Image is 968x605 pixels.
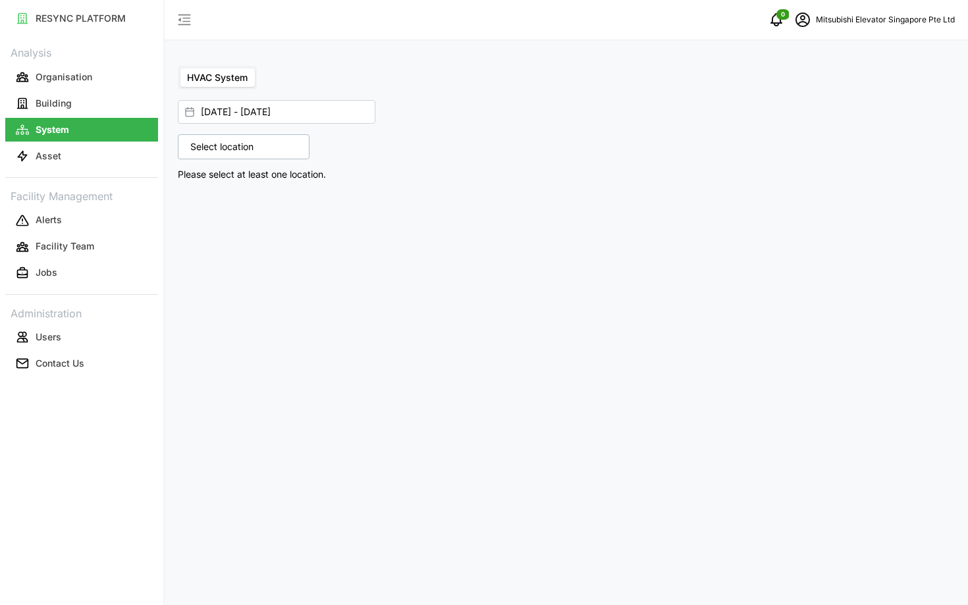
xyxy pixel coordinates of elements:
p: Building [36,97,72,110]
a: Contact Us [5,350,158,377]
button: Organisation [5,65,158,89]
button: Building [5,92,158,115]
p: Organisation [36,70,92,84]
button: RESYNC PLATFORM [5,7,158,30]
p: Jobs [36,266,57,279]
button: Facility Team [5,235,158,259]
a: System [5,117,158,143]
a: Organisation [5,64,158,90]
p: System [36,123,69,136]
p: Contact Us [36,357,84,370]
p: Users [36,330,61,344]
button: Contact Us [5,352,158,375]
a: Alerts [5,207,158,234]
a: Asset [5,143,158,169]
span: 0 [781,10,785,19]
button: notifications [763,7,790,33]
a: Building [5,90,158,117]
p: Facility Management [5,186,158,205]
p: Mitsubishi Elevator Singapore Pte Ltd [816,14,955,26]
a: Users [5,324,158,350]
p: Analysis [5,42,158,61]
button: Asset [5,144,158,168]
a: Jobs [5,260,158,286]
button: Jobs [5,261,158,285]
p: Select location [184,140,260,153]
button: Alerts [5,209,158,232]
p: RESYNC PLATFORM [36,12,126,25]
a: Facility Team [5,234,158,260]
button: System [5,118,158,142]
p: Please select at least one location. [178,167,561,182]
a: RESYNC PLATFORM [5,5,158,32]
p: Asset [36,149,61,163]
button: Users [5,325,158,349]
p: Administration [5,303,158,322]
span: HVAC System [187,72,248,83]
p: Alerts [36,213,62,226]
p: Facility Team [36,240,94,253]
button: schedule [790,7,816,33]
